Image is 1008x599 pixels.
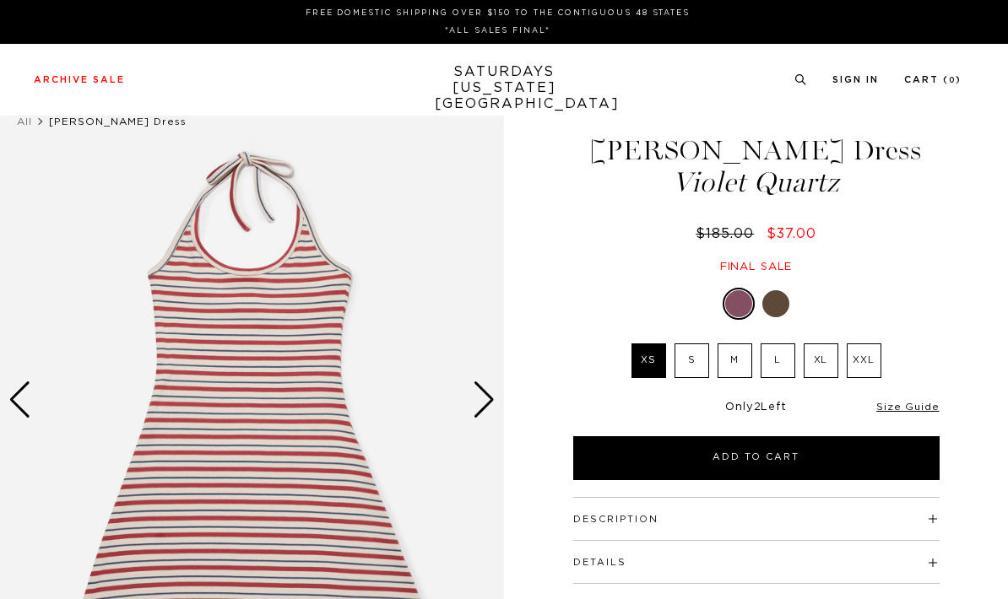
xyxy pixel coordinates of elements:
a: Size Guide [876,402,939,412]
p: *ALL SALES FINAL* [41,24,955,37]
button: Description [573,515,658,524]
div: Previous slide [8,381,31,418]
a: Archive Sale [34,75,125,84]
a: All [17,116,32,127]
button: Details [573,558,626,567]
div: Next slide [473,381,496,418]
label: XS [631,343,666,378]
label: XL [804,343,838,378]
span: 2 [754,402,761,413]
span: [PERSON_NAME] Dress [49,116,187,127]
label: XXL [847,343,881,378]
h1: [PERSON_NAME] Dress [571,137,942,197]
a: Cart (0) [904,75,962,84]
del: $185.00 [696,227,761,240]
span: Violet Quartz [571,169,942,197]
div: Only Left [573,401,940,415]
label: S [675,343,709,378]
button: Add to Cart [573,436,940,480]
small: 0 [949,77,956,84]
label: M [718,343,752,378]
div: Final sale [571,260,942,274]
span: $37.00 [767,227,816,240]
a: SATURDAYS[US_STATE][GEOGRAPHIC_DATA] [435,64,574,112]
a: Sign In [832,75,879,84]
p: FREE DOMESTIC SHIPPING OVER $150 TO THE CONTIGUOUS 48 STATES [41,7,955,19]
label: L [761,343,795,378]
